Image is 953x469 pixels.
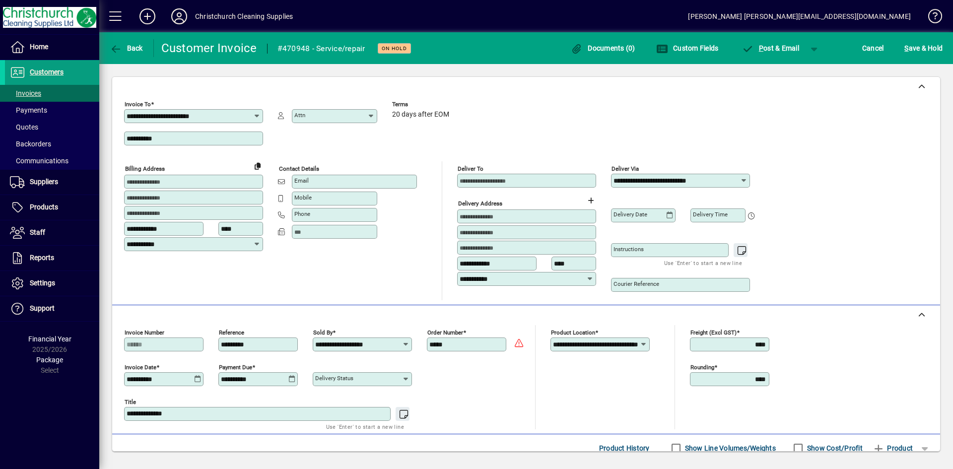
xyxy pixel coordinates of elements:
button: Documents (0) [568,39,638,57]
app-page-header-button: Back [99,39,154,57]
button: Back [107,39,145,57]
span: Reports [30,254,54,262]
mat-label: Sold by [313,329,333,336]
div: Customer Invoice [161,40,257,56]
button: Copy to Delivery address [250,158,266,174]
span: Package [36,356,63,364]
span: Terms [392,101,452,108]
span: 20 days after EOM [392,111,449,119]
mat-label: Courier Reference [613,280,659,287]
mat-label: Phone [294,210,310,217]
mat-label: Rounding [690,364,714,371]
button: Save & Hold [902,39,945,57]
mat-label: Delivery status [315,375,353,382]
mat-label: Invoice To [125,101,151,108]
div: Christchurch Cleaning Supplies [195,8,293,24]
label: Show Cost/Profit [805,443,863,453]
mat-label: Deliver via [612,165,639,172]
mat-label: Payment due [219,364,252,371]
a: Products [5,195,99,220]
span: Custom Fields [656,44,719,52]
span: Communications [10,157,68,165]
mat-label: Delivery date [613,211,647,218]
span: Support [30,304,55,312]
span: On hold [382,45,407,52]
span: P [759,44,763,52]
div: [PERSON_NAME] [PERSON_NAME][EMAIL_ADDRESS][DOMAIN_NAME] [688,8,911,24]
span: ost & Email [742,44,799,52]
button: Product History [595,439,654,457]
span: Financial Year [28,335,71,343]
button: Choose address [583,193,599,208]
span: Cancel [862,40,884,56]
mat-label: Title [125,399,136,405]
span: S [904,44,908,52]
a: Support [5,296,99,321]
span: Invoices [10,89,41,97]
a: Communications [5,152,99,169]
button: Cancel [860,39,886,57]
mat-label: Product location [551,329,595,336]
mat-label: Attn [294,112,305,119]
button: Post & Email [737,39,804,57]
a: Home [5,35,99,60]
a: Reports [5,246,99,270]
span: Quotes [10,123,38,131]
span: Settings [30,279,55,287]
button: Product [868,439,918,457]
a: Backorders [5,135,99,152]
mat-label: Invoice number [125,329,164,336]
span: Back [110,44,143,52]
span: Product [873,440,913,456]
label: Show Line Volumes/Weights [683,443,776,453]
mat-label: Email [294,177,309,184]
span: Customers [30,68,64,76]
mat-label: Order number [427,329,463,336]
div: #470948 - Service/repair [277,41,365,57]
span: Payments [10,106,47,114]
mat-label: Delivery time [693,211,728,218]
button: Custom Fields [654,39,721,57]
a: Quotes [5,119,99,135]
button: Add [132,7,163,25]
span: Staff [30,228,45,236]
mat-hint: Use 'Enter' to start a new line [326,421,404,432]
mat-label: Deliver To [458,165,483,172]
a: Invoices [5,85,99,102]
span: Products [30,203,58,211]
span: Product History [599,440,650,456]
mat-hint: Use 'Enter' to start a new line [664,257,742,268]
span: Home [30,43,48,51]
span: Backorders [10,140,51,148]
mat-label: Invoice date [125,364,156,371]
span: ave & Hold [904,40,943,56]
a: Payments [5,102,99,119]
a: Staff [5,220,99,245]
mat-label: Freight (excl GST) [690,329,737,336]
span: Documents (0) [571,44,635,52]
a: Suppliers [5,170,99,195]
mat-label: Instructions [613,246,644,253]
span: Suppliers [30,178,58,186]
mat-label: Reference [219,329,244,336]
button: Profile [163,7,195,25]
mat-label: Mobile [294,194,312,201]
a: Settings [5,271,99,296]
a: Knowledge Base [921,2,941,34]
